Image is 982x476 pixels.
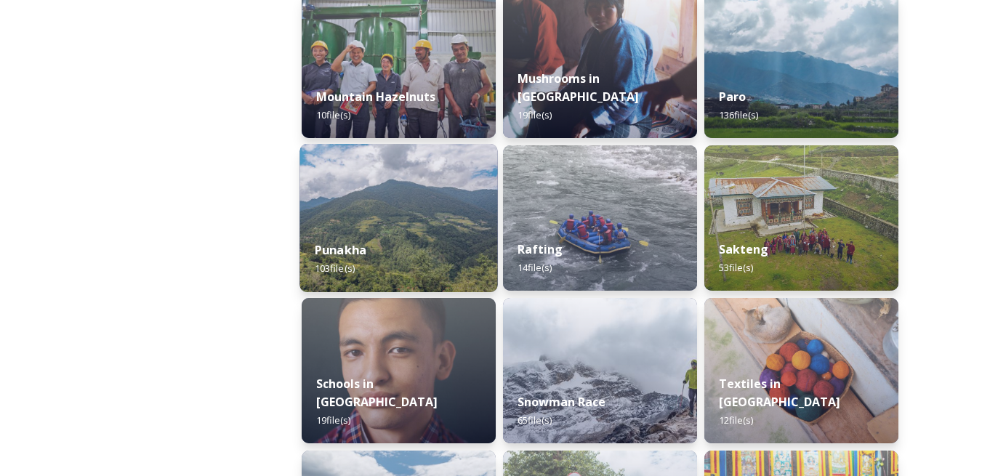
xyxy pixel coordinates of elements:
[518,108,552,121] span: 19 file(s)
[719,261,753,274] span: 53 file(s)
[719,241,768,257] strong: Sakteng
[316,414,350,427] span: 19 file(s)
[315,262,355,275] span: 103 file(s)
[302,298,496,443] img: _SCH2151_FINAL_RGB.jpg
[503,145,697,291] img: f73f969a-3aba-4d6d-a863-38e7472ec6b1.JPG
[719,376,840,410] strong: Textiles in [GEOGRAPHIC_DATA]
[719,89,746,105] strong: Paro
[704,298,898,443] img: _SCH9806.jpg
[316,376,438,410] strong: Schools in [GEOGRAPHIC_DATA]
[316,108,350,121] span: 10 file(s)
[719,108,758,121] span: 136 file(s)
[518,414,552,427] span: 65 file(s)
[299,144,497,292] img: 2022-10-01%252012.59.42.jpg
[704,145,898,291] img: Sakteng%2520070723%2520by%2520Nantawat-5.jpg
[719,414,753,427] span: 12 file(s)
[518,261,552,274] span: 14 file(s)
[518,394,605,410] strong: Snowman Race
[518,241,563,257] strong: Rafting
[518,70,639,105] strong: Mushrooms in [GEOGRAPHIC_DATA]
[315,242,366,258] strong: Punakha
[503,298,697,443] img: Snowman%2520Race41.jpg
[316,89,435,105] strong: Mountain Hazelnuts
